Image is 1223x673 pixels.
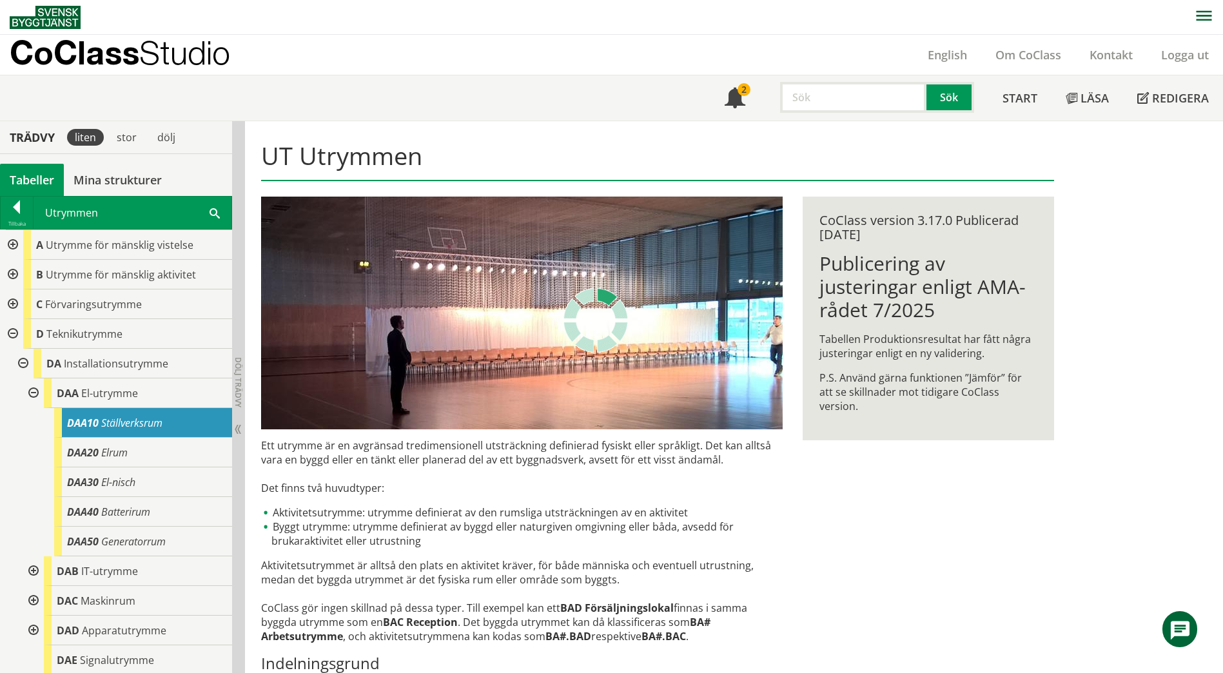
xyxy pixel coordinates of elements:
div: CoClass version 3.17.0 Publicerad [DATE] [819,213,1037,242]
span: IT-utrymme [81,564,138,578]
span: DA [46,356,61,371]
span: Läsa [1081,90,1109,106]
span: DAA30 [67,475,99,489]
span: Sök i tabellen [210,206,220,219]
span: A [36,238,43,252]
span: Teknikutrymme [46,327,122,341]
div: liten [67,129,104,146]
p: CoClass [10,45,230,60]
p: P.S. Använd gärna funktionen ”Jämför” för att se skillnader mot tidigare CoClass version. [819,371,1037,413]
strong: BA# Arbetsutrymme [261,615,710,643]
span: Installationsutrymme [64,356,168,371]
span: Ställverksrum [101,416,162,430]
span: DAA40 [67,505,99,519]
span: Apparatutrymme [82,623,166,638]
a: Redigera [1123,75,1223,121]
span: Notifikationer [725,89,745,110]
strong: BAD Försäljningslokal [560,601,674,615]
a: Kontakt [1075,47,1147,63]
button: Sök [926,82,974,113]
span: DAD [57,623,79,638]
span: Dölj trädvy [233,357,244,407]
h3: Indelningsgrund [261,654,783,673]
div: Tillbaka [1,219,33,229]
a: Läsa [1052,75,1123,121]
img: Svensk Byggtjänst [10,6,81,29]
p: Tabellen Produktionsresultat har fått några justeringar enligt en ny validering. [819,332,1037,360]
div: Utrymmen [34,197,231,229]
span: Redigera [1152,90,1209,106]
strong: BA#.BAC [641,629,686,643]
div: stor [109,129,144,146]
a: Mina strukturer [64,164,171,196]
img: utrymme.jpg [261,197,783,429]
strong: BAC Reception [383,615,458,629]
span: DAA [57,386,79,400]
span: El-utrymme [81,386,138,400]
a: Logga ut [1147,47,1223,63]
div: Trädvy [3,130,62,144]
span: C [36,297,43,311]
span: DAA10 [67,416,99,430]
span: D [36,327,44,341]
span: DAB [57,564,79,578]
span: DAA20 [67,445,99,460]
span: Förvaringsutrymme [45,297,142,311]
li: Aktivitetsutrymme: utrymme definierat av den rumsliga utsträckningen av en aktivitet [261,505,783,520]
strong: BA#.BAD [545,629,591,643]
img: Laddar [563,288,628,353]
span: Generatorrum [101,534,166,549]
span: Utrymme för mänsklig vistelse [46,238,193,252]
a: Om CoClass [981,47,1075,63]
span: Start [1003,90,1037,106]
div: dölj [150,129,183,146]
h1: Publicering av justeringar enligt AMA-rådet 7/2025 [819,252,1037,322]
h1: UT Utrymmen [261,141,1053,181]
span: DAE [57,653,77,667]
span: B [36,268,43,282]
span: DAA50 [67,534,99,549]
li: Byggt utrymme: utrymme definierat av byggd eller naturgiven omgivning eller båda, avsedd för bruk... [261,520,783,548]
a: CoClassStudio [10,35,258,75]
a: 2 [710,75,759,121]
span: Maskinrum [81,594,135,608]
span: Batterirum [101,505,150,519]
a: English [914,47,981,63]
a: Start [988,75,1052,121]
span: El-nisch [101,475,135,489]
span: Elrum [101,445,128,460]
span: Signalutrymme [80,653,154,667]
span: Studio [139,34,230,72]
span: DAC [57,594,78,608]
input: Sök [780,82,926,113]
span: Utrymme för mänsklig aktivitet [46,268,196,282]
div: 2 [738,83,750,96]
